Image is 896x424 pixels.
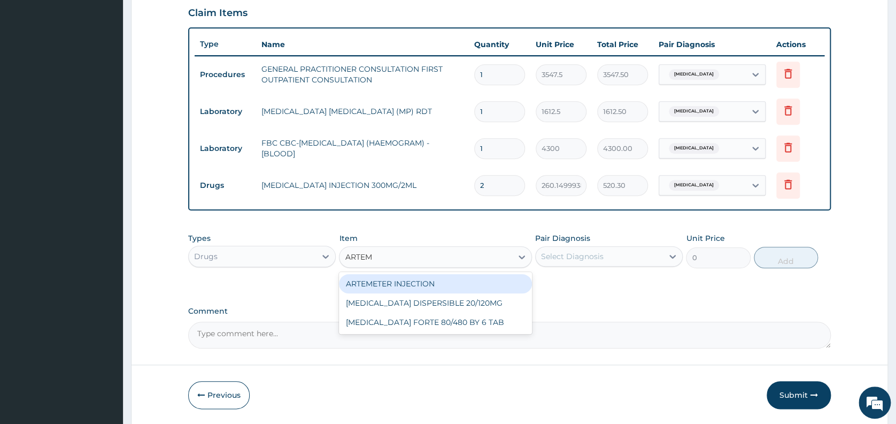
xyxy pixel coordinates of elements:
button: Previous [188,381,250,409]
div: Chat with us now [56,60,180,74]
td: Laboratory [195,102,256,122]
div: Select Diagnosis [541,251,604,262]
td: Laboratory [195,139,256,158]
div: [MEDICAL_DATA] FORTE 80/480 BY 6 TAB [339,313,532,332]
th: Pair Diagnosis [653,34,771,55]
div: ARTEMETER INJECTION [339,274,532,293]
label: Item [339,233,357,244]
td: Procedures [195,65,256,85]
label: Unit Price [686,233,724,244]
th: Unit Price [530,34,592,55]
th: Actions [771,34,824,55]
th: Type [195,34,256,54]
textarea: Type your message and hit 'Enter' [5,292,204,330]
button: Submit [767,381,831,409]
span: [MEDICAL_DATA] [669,69,719,80]
th: Total Price [592,34,653,55]
th: Name [256,34,469,55]
label: Pair Diagnosis [535,233,590,244]
td: [MEDICAL_DATA] [MEDICAL_DATA] (MP) RDT [256,101,469,122]
span: [MEDICAL_DATA] [669,106,719,117]
span: [MEDICAL_DATA] [669,143,719,154]
td: Drugs [195,176,256,195]
td: FBC CBC-[MEDICAL_DATA] (HAEMOGRAM) - [BLOOD] [256,132,469,164]
img: d_794563401_company_1708531726252_794563401 [20,54,43,80]
td: [MEDICAL_DATA] INJECTION 300MG/2ML [256,175,469,196]
span: We're online! [62,135,148,243]
div: Minimize live chat window [175,5,201,31]
td: GENERAL PRACTITIONER CONSULTATION FIRST OUTPATIENT CONSULTATION [256,58,469,90]
button: Add [754,247,818,268]
th: Quantity [469,34,530,55]
span: [MEDICAL_DATA] [669,180,719,191]
h3: Claim Items [188,7,248,19]
label: Comment [188,307,831,316]
label: Types [188,234,211,243]
div: Drugs [194,251,218,262]
div: [MEDICAL_DATA] DISPERSIBLE 20/120MG [339,293,532,313]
